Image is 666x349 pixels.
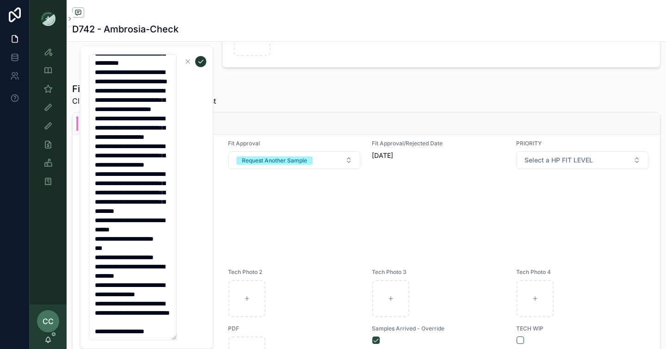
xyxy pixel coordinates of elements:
span: Samples Arrived - Override [372,325,505,332]
img: App logo [41,11,55,26]
span: Click Fit to See Details and Send Request [72,95,216,106]
span: TECH WIP [516,325,649,332]
span: Select a HP FIT LEVEL [524,156,593,165]
span: Fit Photos [84,212,649,219]
span: Tech Photo 4 [516,268,649,276]
h1: Fit Notes [72,82,216,95]
div: scrollable content [30,37,67,202]
span: Fit Approval [228,140,361,147]
span: Fit Approval/Rejected Date [372,140,505,147]
span: Fit Notes [84,177,649,184]
span: Tech Photo 2 [228,268,361,276]
div: Request Another Sample [242,156,307,165]
span: PDF [228,325,361,332]
span: Tech Photo 3 [372,268,505,276]
span: PRIORITY [516,140,649,147]
span: [DATE] [372,151,505,160]
button: Select Button [228,151,361,169]
h1: D742 - Ambrosia-Check [72,23,179,36]
span: CC [43,316,54,327]
button: Select Button [517,151,649,169]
